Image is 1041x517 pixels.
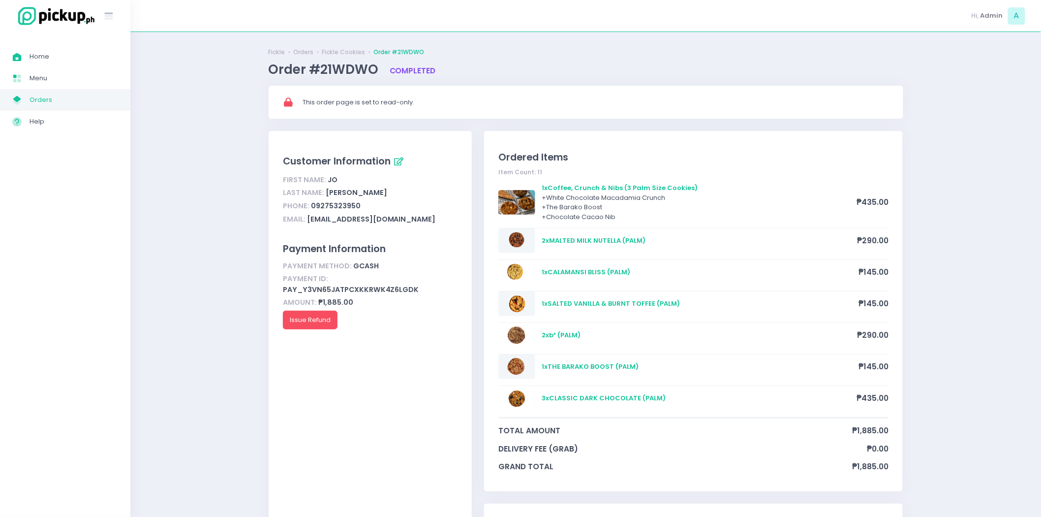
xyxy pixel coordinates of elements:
span: A [1008,7,1025,25]
div: ₱1,885.00 [283,296,458,310]
span: Home [30,50,118,63]
span: Amount: [283,297,317,307]
span: Admin [980,11,1003,21]
span: ₱0.00 [867,443,888,454]
span: Help [30,115,118,128]
a: Orders [294,48,314,57]
a: Fickle [269,48,285,57]
span: ₱1,885.00 [852,461,888,472]
a: Order #21WDWO [374,48,425,57]
span: ₱1,885.00 [852,425,888,436]
img: logo [12,5,96,27]
div: Ordered Items [498,150,888,164]
span: Hi, [972,11,979,21]
span: Order #21WDWO [269,61,382,78]
span: Menu [30,72,118,85]
span: completed [390,65,436,76]
div: 09275323950 [283,199,458,213]
div: Payment Information [283,242,458,256]
div: [PERSON_NAME] [283,187,458,200]
div: pay_y3vN65jatpCXKkrwk4Z6LGDK [283,273,458,296]
span: Phone: [283,201,309,211]
div: Jo [283,173,458,187]
span: Orders [30,94,118,106]
span: grand total [498,461,852,472]
div: gcash [283,259,458,273]
a: Fickle Cookies [322,48,366,57]
span: Payment Method: [283,261,352,271]
span: delivery fee (grab) [498,443,867,454]
div: This order page is set to read-only. [303,97,890,107]
span: First Name: [283,175,326,185]
button: Issue Refund [283,311,337,329]
span: total amount [498,425,852,436]
div: Item Count: 11 [498,168,888,177]
div: [EMAIL_ADDRESS][DOMAIN_NAME] [283,213,458,226]
div: Customer Information [283,154,458,170]
span: Last Name: [283,188,324,197]
span: Payment ID: [283,274,328,284]
span: Email: [283,214,306,224]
